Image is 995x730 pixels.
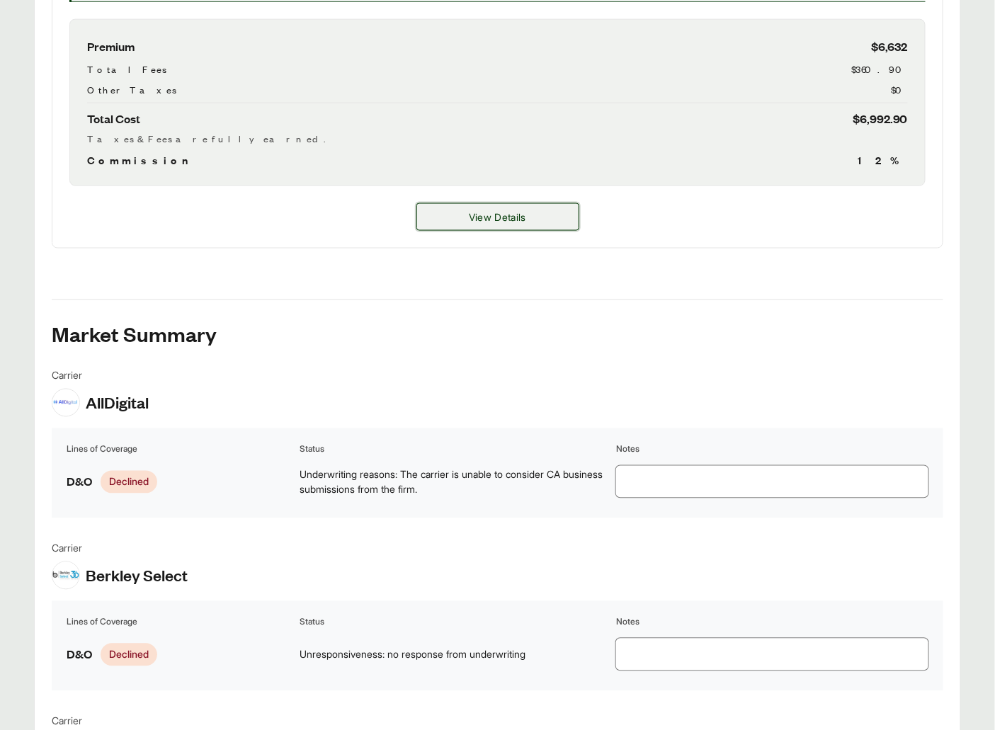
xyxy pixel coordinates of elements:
a: Berkley MP details [416,203,579,231]
button: View Details [416,203,579,231]
span: Underwriting reasons: The carrier is unable to consider CA business submissions from the firm. [300,467,612,497]
span: Total Fees [87,62,166,76]
th: Notes [615,615,929,629]
th: Status [299,615,613,629]
span: Carrier [52,541,188,556]
span: $0 [891,82,908,97]
span: View Details [469,210,526,224]
span: Carrier [52,714,148,729]
span: $6,632 [871,37,908,56]
span: AllDigital [86,392,149,414]
span: Total Cost [87,109,140,128]
th: Lines of Coverage [66,443,296,457]
th: Status [299,443,613,457]
span: D&O [67,645,92,664]
div: Taxes & Fees are fully earned. [87,131,908,146]
span: Commission [87,152,195,169]
span: Unresponsiveness: no response from underwriting [300,647,612,662]
span: Berkley Select [86,565,188,586]
span: $360.90 [851,62,908,76]
th: Lines of Coverage [66,615,296,629]
span: D&O [67,472,92,491]
img: Berkley Select [52,562,79,589]
span: 12 % [858,152,908,169]
span: Premium [87,37,135,56]
h2: Market Summary [52,323,943,346]
span: Carrier [52,368,149,383]
span: Declined [101,471,157,494]
th: Notes [615,443,929,457]
span: $6,992.90 [853,109,908,128]
img: AllDigital [52,399,79,406]
span: Other Taxes [87,82,176,97]
span: Declined [101,644,157,666]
